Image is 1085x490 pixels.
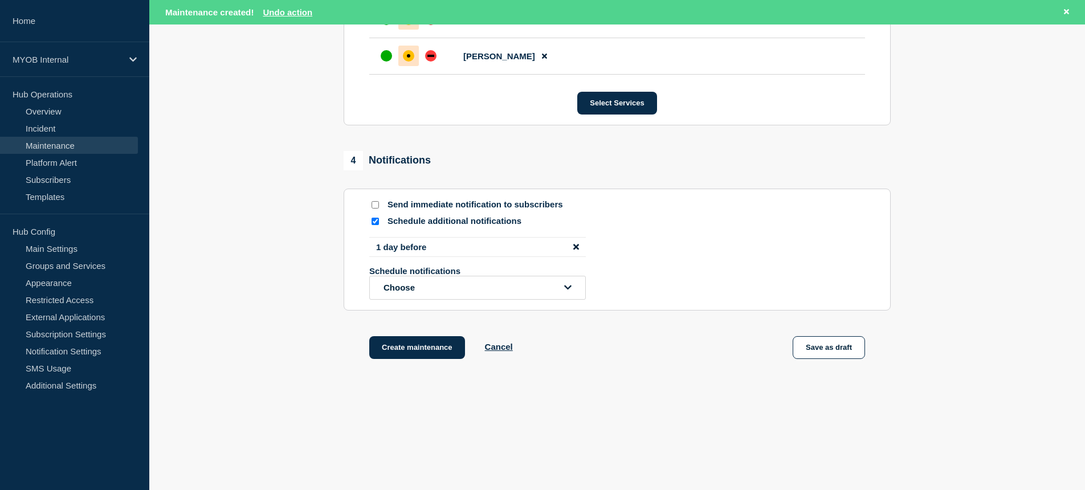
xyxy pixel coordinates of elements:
span: [PERSON_NAME] [463,51,535,61]
div: down [425,50,437,62]
div: Notifications [344,151,431,170]
button: open dropdown [369,276,586,300]
p: MYOB Internal [13,55,122,64]
p: Send immediate notification to subscribers [387,199,570,210]
button: Select Services [577,92,656,115]
div: up [381,50,392,62]
button: Create maintenance [369,336,465,359]
button: disable notification 1 day before [573,242,579,252]
p: Schedule additional notifications [387,216,570,227]
span: Maintenance created! [165,7,254,17]
input: Send immediate notification to subscribers [372,201,379,209]
div: affected [403,50,414,62]
p: Schedule notifications [369,266,552,276]
button: Save as draft [793,336,865,359]
button: Undo action [263,7,312,17]
span: 4 [344,151,363,170]
button: Cancel [485,342,513,352]
input: Schedule additional notifications [372,218,379,225]
li: 1 day before [369,237,586,257]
